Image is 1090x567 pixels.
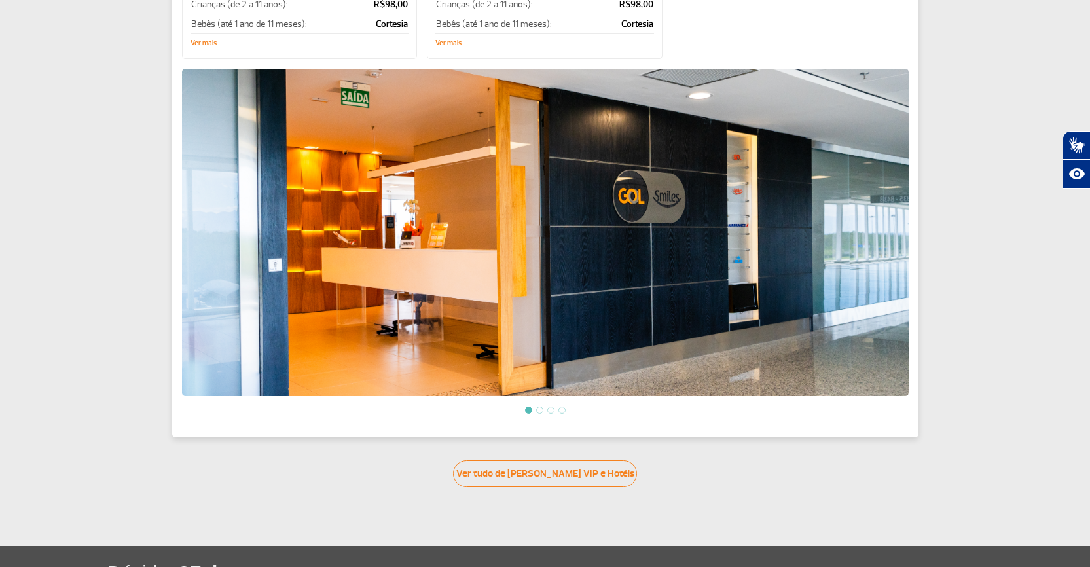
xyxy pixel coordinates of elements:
p: Cortesia [601,18,654,30]
p: Bebês (até 1 ano de 11 meses): [191,18,352,30]
button: Abrir recursos assistivos. [1063,160,1090,189]
p: Bebês (até 1 ano de 11 meses): [436,18,599,30]
button: Ver mais [191,39,217,47]
a: Ver tudo de [PERSON_NAME] VIP e Hotéis [453,460,637,487]
div: Plugin de acessibilidade da Hand Talk. [1063,131,1090,189]
button: Abrir tradutor de língua de sinais. [1063,131,1090,160]
p: Cortesia [354,18,409,30]
button: Ver mais [435,39,462,47]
